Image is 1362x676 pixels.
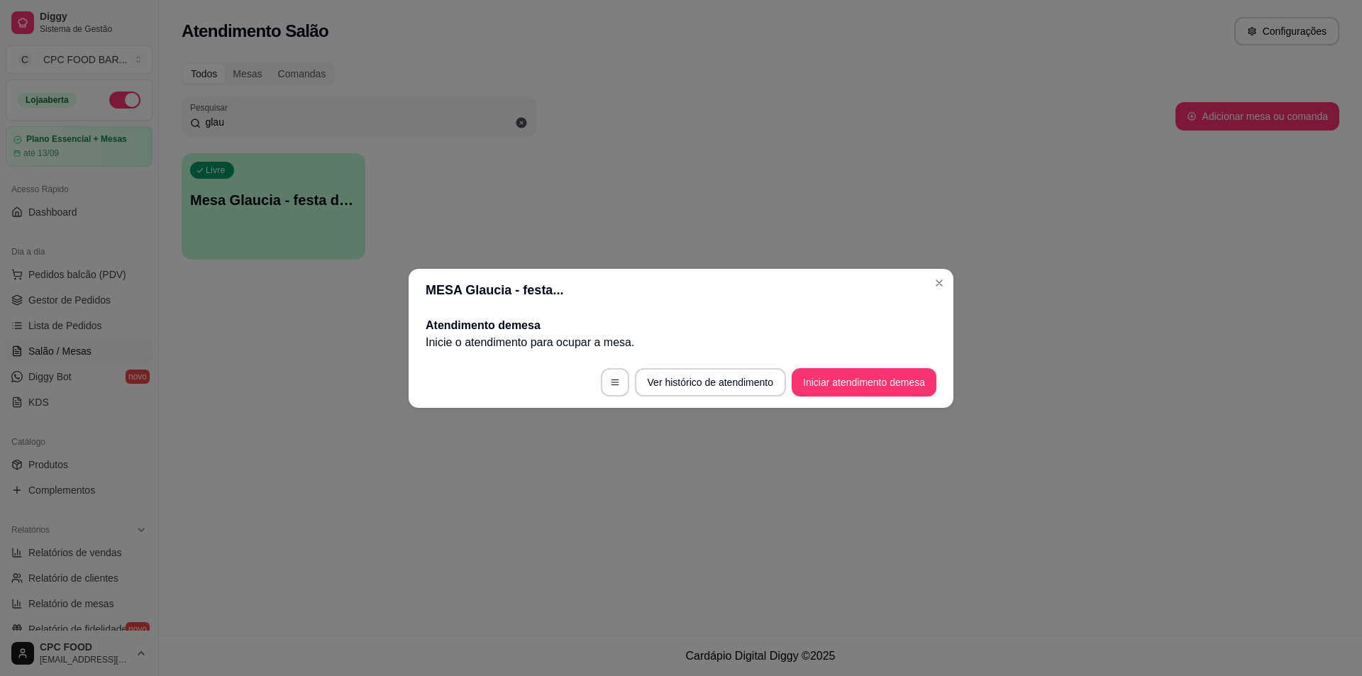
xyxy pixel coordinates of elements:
[635,368,786,397] button: Ver histórico de atendimento
[409,269,953,311] header: MESA Glaucia - festa...
[792,368,936,397] button: Iniciar atendimento demesa
[928,272,951,294] button: Close
[426,334,936,351] p: Inicie o atendimento para ocupar a mesa .
[426,317,936,334] h2: Atendimento de mesa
